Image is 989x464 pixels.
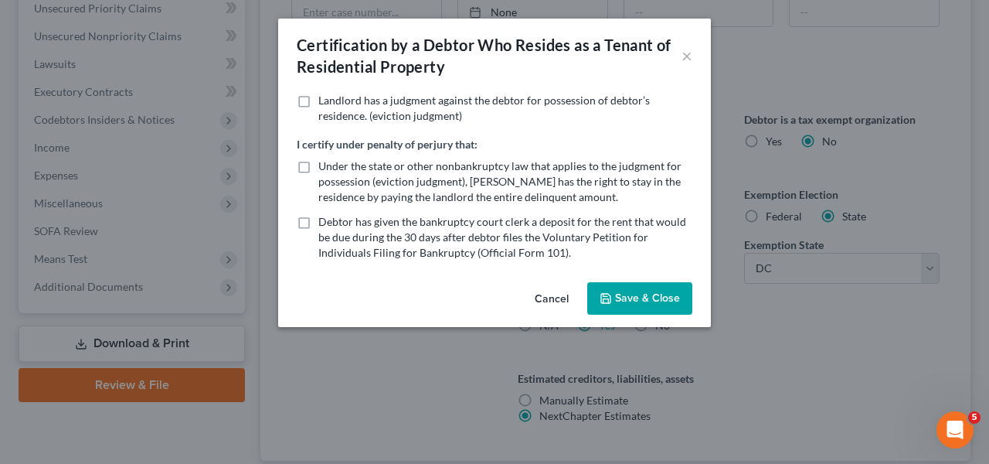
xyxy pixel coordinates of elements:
[522,284,581,315] button: Cancel
[968,411,981,424] span: 5
[681,46,692,65] button: ×
[318,215,686,259] span: Debtor has given the bankruptcy court clerk a deposit for the rent that would be due during the 3...
[318,94,650,122] span: Landlord has a judgment against the debtor for possession of debtor’s residence. (eviction judgment)
[318,159,681,203] span: Under the state or other nonbankruptcy law that applies to the judgment for possession (eviction ...
[297,136,478,152] label: I certify under penalty of perjury that:
[587,282,692,315] button: Save & Close
[936,411,974,449] iframe: Intercom live chat
[297,34,681,77] div: Certification by a Debtor Who Resides as a Tenant of Residential Property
